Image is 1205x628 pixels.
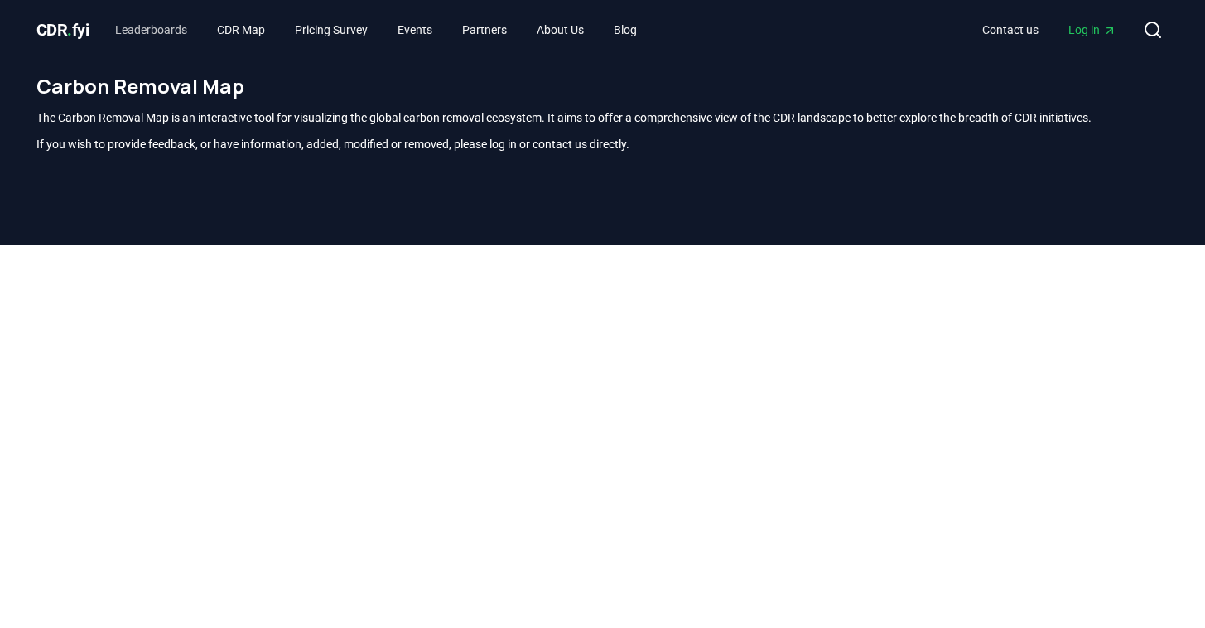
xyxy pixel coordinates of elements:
a: Partners [449,15,520,45]
span: . [67,20,72,40]
a: Contact us [969,15,1052,45]
span: Log in [1068,22,1116,38]
a: Pricing Survey [282,15,381,45]
nav: Main [969,15,1130,45]
a: Events [384,15,446,45]
a: CDR.fyi [36,18,89,41]
p: If you wish to provide feedback, or have information, added, modified or removed, please log in o... [36,136,1169,152]
a: Log in [1055,15,1130,45]
nav: Main [102,15,650,45]
a: CDR Map [204,15,278,45]
a: Leaderboards [102,15,200,45]
span: CDR fyi [36,20,89,40]
a: About Us [523,15,597,45]
p: The Carbon Removal Map is an interactive tool for visualizing the global carbon removal ecosystem... [36,109,1169,126]
a: Blog [600,15,650,45]
h1: Carbon Removal Map [36,73,1169,99]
